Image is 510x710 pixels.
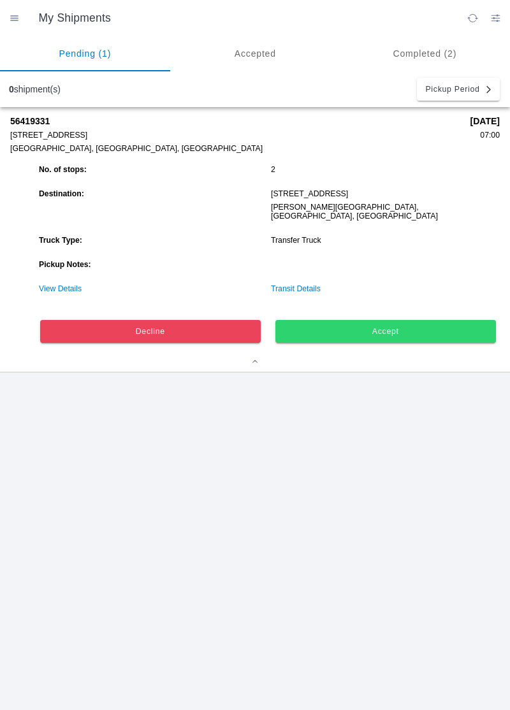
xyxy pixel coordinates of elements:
[275,320,496,343] ion-button: Accept
[10,131,462,140] div: [STREET_ADDRESS]
[271,189,497,198] div: [STREET_ADDRESS]
[470,131,500,140] div: 07:00
[9,84,61,94] div: shipment(s)
[268,233,500,248] ion-col: Transfer Truck
[40,320,261,343] ion-button: Decline
[170,36,340,71] ion-segment-button: Accepted
[271,203,497,221] div: [PERSON_NAME][GEOGRAPHIC_DATA], [GEOGRAPHIC_DATA], [GEOGRAPHIC_DATA]
[470,116,500,126] strong: [DATE]
[9,84,14,94] b: 0
[10,144,462,153] div: [GEOGRAPHIC_DATA], [GEOGRAPHIC_DATA], [GEOGRAPHIC_DATA]
[26,11,461,25] ion-title: My Shipments
[425,85,479,93] span: Pickup Period
[39,260,91,269] strong: Pickup Notes:
[10,116,462,126] strong: 56419331
[271,284,321,293] a: Transit Details
[39,236,82,245] strong: Truck Type:
[39,189,84,198] strong: Destination:
[268,162,500,177] ion-col: 2
[39,165,87,174] strong: No. of stops:
[340,36,510,71] ion-segment-button: Completed (2)
[39,284,82,293] a: View Details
